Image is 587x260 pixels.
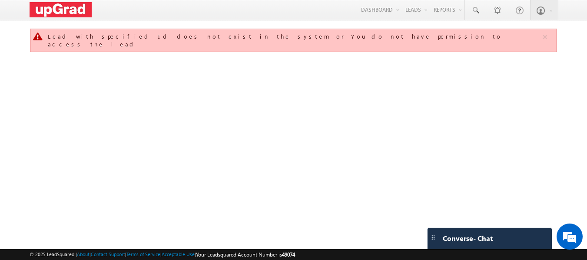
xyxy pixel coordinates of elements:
[126,251,160,257] a: Terms of Service
[196,251,295,258] span: Your Leadsquared Account Number is
[30,250,295,259] span: © 2025 LeadSquared | | | | |
[77,251,90,257] a: About
[91,251,125,257] a: Contact Support
[162,251,195,257] a: Acceptable Use
[443,234,493,242] span: Converse - Chat
[430,234,437,241] img: carter-drag
[48,33,542,48] div: Lead with specified Id does not exist in the system or You do not have permission to access the lead
[282,251,295,258] span: 49074
[30,2,92,17] img: Custom Logo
